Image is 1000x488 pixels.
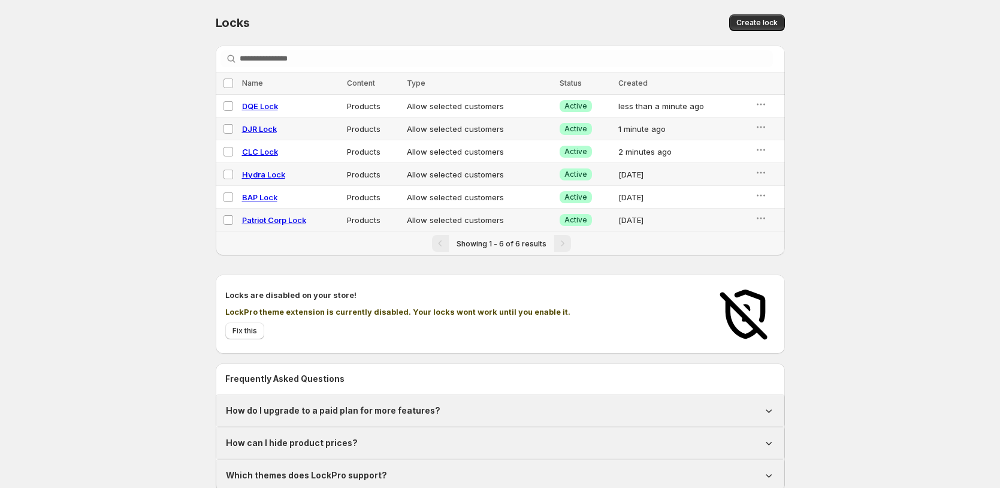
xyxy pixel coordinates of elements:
a: Patriot Corp Lock [242,215,306,225]
span: Active [564,170,587,179]
span: Name [242,79,263,88]
td: 1 minute ago [615,118,751,140]
span: Active [564,147,587,156]
td: Allow selected customers [403,186,557,209]
td: Allow selected customers [403,209,557,231]
td: Allow selected customers [403,95,557,118]
a: Hydra Lock [242,170,285,179]
td: [DATE] [615,209,751,231]
td: Allow selected customers [403,163,557,186]
td: Products [343,95,403,118]
h2: Locks are disabled on your store! [225,289,703,301]
button: Fix this [225,323,264,339]
a: BAP Lock [242,192,277,202]
span: Active [564,215,587,225]
span: Fix this [232,326,257,336]
a: DJR Lock [242,124,277,134]
span: Type [407,79,425,88]
td: [DATE] [615,186,751,209]
a: CLC Lock [242,147,278,156]
td: Products [343,209,403,231]
td: Products [343,118,403,140]
span: Active [564,192,587,202]
td: 2 minutes ago [615,140,751,163]
td: Products [343,140,403,163]
h1: How can I hide product prices? [226,437,358,449]
h1: Which themes does LockPro support? [226,469,387,481]
td: Products [343,186,403,209]
h1: How do I upgrade to a paid plan for more features? [226,405,440,417]
td: Products [343,163,403,186]
td: less than a minute ago [615,95,751,118]
a: DQE Lock [242,101,278,111]
p: LockPro theme extension is currently disabled. Your locks wont work until you enable it. [225,306,703,318]
td: Allow selected customers [403,140,557,163]
td: Allow selected customers [403,118,557,140]
span: Locks [216,16,250,30]
h2: Frequently Asked Questions [225,373,775,385]
td: [DATE] [615,163,751,186]
nav: Pagination [216,231,785,255]
span: Create lock [736,18,778,28]
span: Content [347,79,375,88]
span: Showing 1 - 6 of 6 results [457,239,546,248]
span: Status [560,79,582,88]
span: Created [618,79,648,88]
span: Active [564,101,587,111]
span: Active [564,124,587,134]
button: Create lock [729,14,785,31]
